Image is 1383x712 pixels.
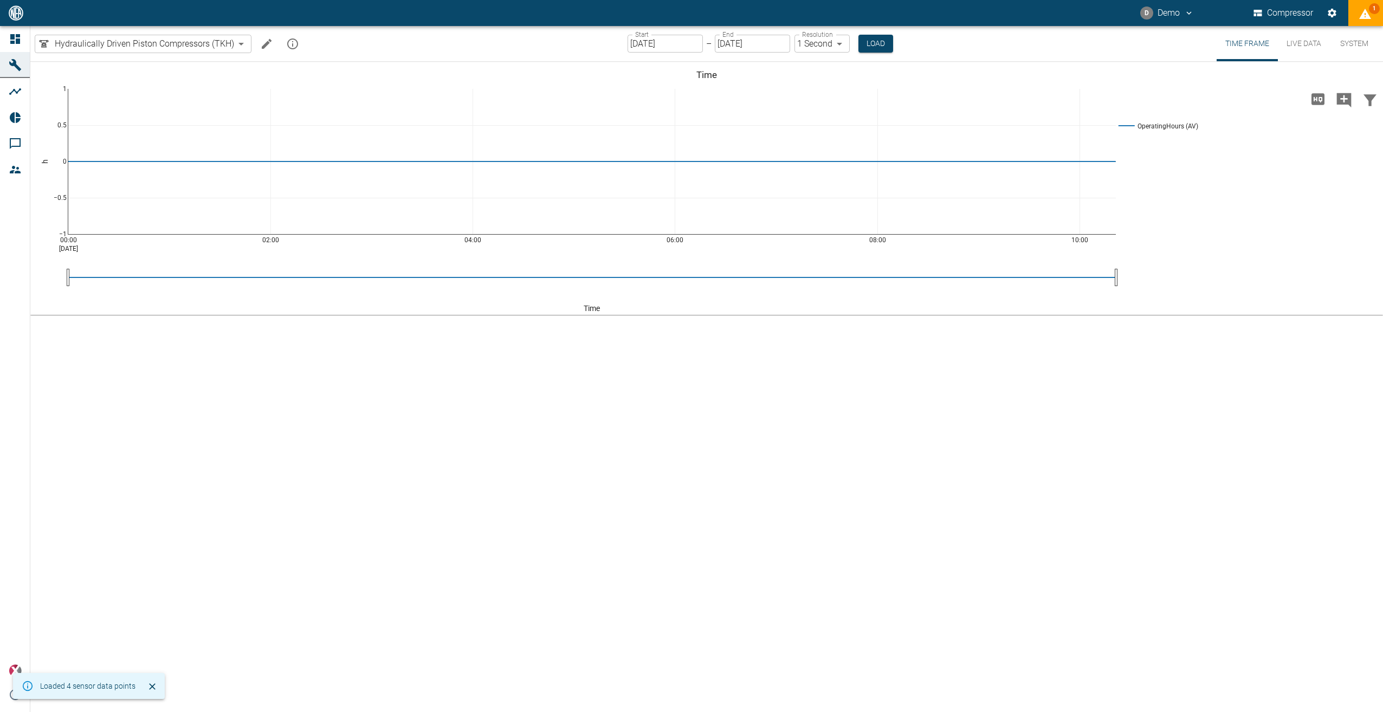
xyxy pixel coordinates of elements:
[802,30,832,39] label: Resolution
[858,35,893,53] button: Load
[635,30,649,39] label: Start
[1140,7,1153,20] div: D
[1322,3,1342,23] button: Settings
[1139,3,1195,23] button: demo@nea-x.de
[37,37,234,50] a: Hydraulically Driven Piston Compressors (TKH)
[282,33,303,55] button: mission info
[1331,85,1357,113] button: Add comment
[9,664,22,677] img: Xplore Logo
[628,35,703,53] input: MM/DD/YYYY
[144,678,160,695] button: Close
[794,35,850,53] div: 1 Second
[55,37,234,50] span: Hydraulically Driven Piston Compressors (TKH)
[1305,93,1331,103] span: Load high Res
[1217,26,1278,61] button: Time Frame
[1369,3,1380,14] span: 1
[722,30,733,39] label: End
[1330,26,1379,61] button: System
[1251,3,1316,23] button: Compressor
[256,33,277,55] button: Edit machine
[40,676,135,696] div: Loaded 4 sensor data points
[1357,85,1383,113] button: Filter Chart Data
[8,5,24,20] img: logo
[1278,26,1330,61] button: Live Data
[715,35,790,53] input: MM/DD/YYYY
[706,37,712,50] p: –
